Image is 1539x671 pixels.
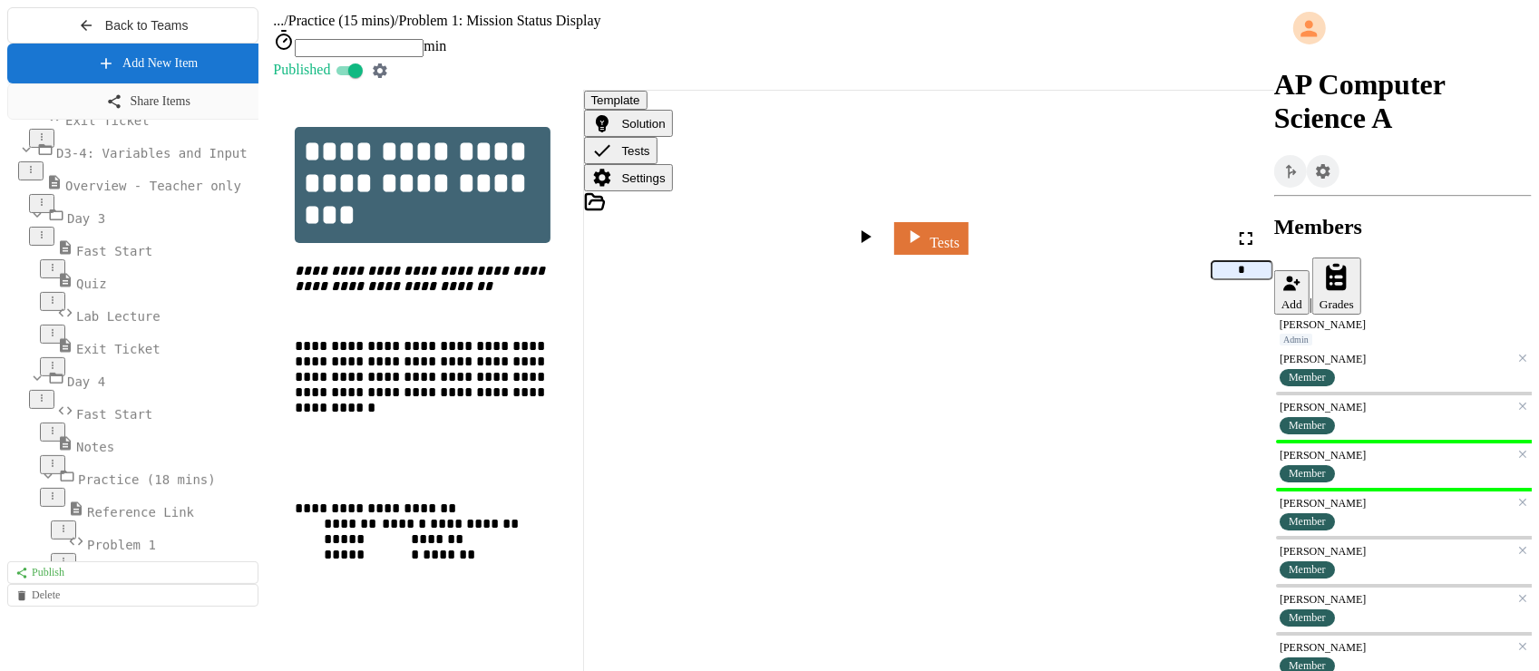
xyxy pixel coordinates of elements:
[894,222,969,255] a: Tests
[7,83,289,120] a: Share Items
[67,211,105,226] span: Day 3
[40,488,65,507] button: More options
[1280,353,1510,366] div: [PERSON_NAME]
[273,13,284,28] span: ...
[29,227,54,246] button: More options
[76,309,161,324] span: Lab Lecture
[40,259,65,278] button: More options
[7,561,258,584] a: Publish
[76,407,152,422] span: Fast Start
[1274,270,1310,315] button: Add
[424,38,446,53] span: min
[288,13,394,28] span: Practice (15 mins)
[67,374,105,389] span: Day 4
[1274,7,1532,49] div: My Account
[7,7,258,44] button: Back to Teams
[40,325,65,344] button: More options
[105,18,189,33] span: Back to Teams
[1289,611,1326,625] span: Member
[78,472,216,487] span: Practice (18 mins)
[1280,641,1510,655] div: [PERSON_NAME]
[40,455,65,474] button: More options
[18,161,44,180] button: More options
[87,505,194,520] span: Reference Link
[1280,593,1510,607] div: [PERSON_NAME]
[51,520,76,540] button: More options
[1280,545,1510,559] div: [PERSON_NAME]
[1289,419,1326,433] span: Member
[40,423,65,442] button: More options
[1280,449,1510,462] div: [PERSON_NAME]
[76,342,161,356] span: Exit Ticket
[29,390,54,409] button: More options
[584,137,657,164] button: Tests
[1280,497,1510,511] div: [PERSON_NAME]
[1274,68,1532,135] h1: AP Computer Science A
[7,44,287,83] a: Add New Item
[1289,371,1326,384] span: Member
[40,357,65,376] button: More options
[7,584,258,607] a: Delete
[40,292,65,311] button: More options
[87,538,156,552] span: Problem 1
[584,110,673,137] button: Solution
[29,194,54,213] button: More options
[65,113,150,128] span: Exit Ticket
[1280,318,1526,332] div: [PERSON_NAME]
[56,146,248,160] span: D3-4: Variables and Input
[65,179,241,193] span: Overview - Teacher only
[584,91,648,110] button: Template
[1307,155,1339,188] button: Assignment Settings
[1280,334,1312,345] div: Admin
[399,13,601,28] span: Problem 1: Mission Status Display
[1289,515,1326,529] span: Member
[1289,467,1326,481] span: Member
[51,553,76,572] button: More options
[1274,215,1532,239] h2: Members
[1280,401,1510,414] div: [PERSON_NAME]
[1312,258,1361,316] button: Grades
[584,164,673,191] button: Settings
[29,129,54,148] button: More options
[1289,563,1326,577] span: Member
[284,13,287,28] span: /
[273,62,330,77] span: Published
[1310,296,1312,311] span: |
[76,440,114,454] span: Notes
[394,13,398,28] span: /
[76,244,152,258] span: Fast Start
[1274,155,1307,188] button: Click to see fork details
[76,277,107,291] span: Quiz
